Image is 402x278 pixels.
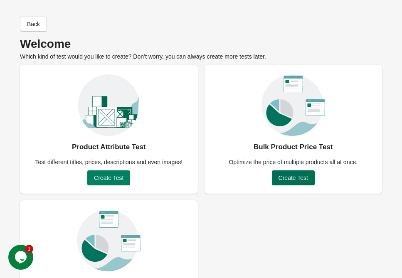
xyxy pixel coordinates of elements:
span: Create Test [279,175,308,181]
iframe: chat widget [8,245,35,270]
div: Product Attribute Test [72,140,146,154]
div: Which kind of test would you like to create? Don’t worry, you can always create more tests later. [20,40,382,61]
span: Back [27,21,40,27]
div: Test different titles, prices, descriptions and even images! [30,158,187,166]
p: Welcome [20,40,382,48]
button: Create Test [272,170,315,185]
div: Optimize the price of multiple products all at once. [224,158,363,166]
div: Bulk Product Price Test [254,140,333,154]
button: Back [20,17,47,32]
button: Create Test [87,170,130,185]
span: Create Test [94,175,123,181]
